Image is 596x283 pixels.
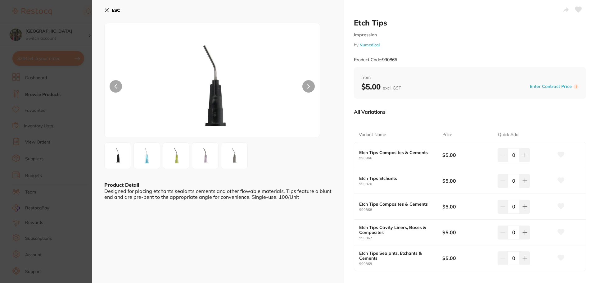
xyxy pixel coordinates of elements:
[359,262,442,266] small: 990869
[442,255,492,262] b: $5.00
[359,42,380,47] a: Numedical
[354,109,386,115] p: All Variations
[361,82,401,91] b: $5.00
[359,132,386,138] p: Variant Name
[359,156,442,160] small: 990866
[354,18,586,27] h2: Etch Tips
[223,144,246,167] img: NWEtanBn
[574,84,579,89] label: i
[359,225,434,235] b: Etch Tips Cavity Liners, Bases & Composites
[359,208,442,212] small: 990868
[359,176,434,181] b: Etch Tips Etchants
[359,202,434,207] b: Etch Tips Composites & Cements
[359,182,442,186] small: 990870
[165,144,187,167] img: ODktanBn
[112,7,120,13] b: ESC
[106,144,129,167] img: NmMtanBn
[104,188,332,200] div: Designed for placing etchants sealants cements and other flowable materials. Tips feature a blunt...
[104,182,139,188] b: Product Detail
[528,84,574,89] button: Enter Contract Price
[148,39,277,137] img: NmMtanBn
[359,236,442,240] small: 990867
[194,144,216,167] img: ZDUtanBn
[354,57,397,62] small: Product Code: 990866
[442,203,492,210] b: $5.00
[383,85,401,91] span: excl. GST
[442,177,492,184] b: $5.00
[359,251,434,261] b: Etch Tips Sealants, Etchants & Cements
[104,5,120,16] button: ESC
[354,32,586,38] small: impression
[354,43,586,47] small: by
[361,75,579,81] span: from
[442,132,452,138] p: Price
[359,150,434,155] b: Etch Tips Composites & Cements
[136,144,158,167] img: NzQtanBn
[442,229,492,236] b: $5.00
[442,152,492,158] b: $5.00
[498,132,518,138] p: Quick Add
